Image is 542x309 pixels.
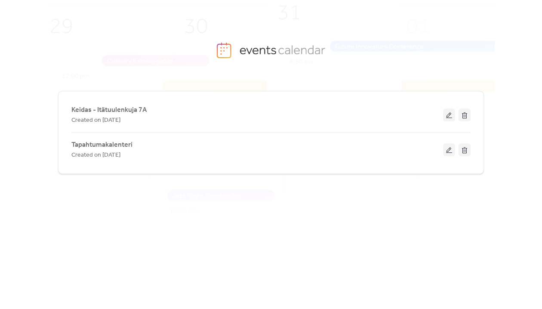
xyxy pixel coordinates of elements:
span: Tapahtumakalenteri [71,140,132,150]
a: Keidas - Itätuulenkuja 7A [71,108,147,112]
a: Tapahtumakalenteri [71,142,132,147]
span: Created on [DATE] [71,115,120,126]
span: Keidas - Itätuulenkuja 7A [71,105,147,115]
span: Created on [DATE] [71,150,120,161]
